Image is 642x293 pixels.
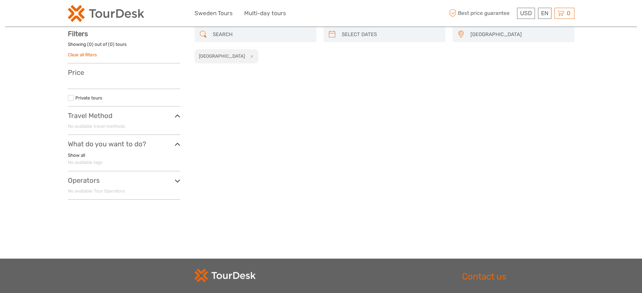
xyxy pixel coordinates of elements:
p: We're away right now. Please check back later! [9,12,76,17]
span: No available travel methods [68,123,125,129]
span: Best price guarantee [448,8,515,19]
input: SELECT DATES [339,29,442,40]
a: Sweden Tours [195,8,233,18]
h3: Price [68,68,180,77]
span: 0 [566,10,571,17]
strong: Filters [68,30,88,38]
h2: Contact us [462,271,574,282]
a: Clear all filters [68,52,97,57]
h3: What do you want to do? [68,140,180,148]
label: 0 [110,41,113,48]
span: No available Tour Operators [68,188,125,194]
input: SEARCH [210,29,313,40]
a: Multi-day tours [244,8,286,18]
button: [GEOGRAPHIC_DATA] [467,29,571,40]
h3: Travel Method [68,112,180,120]
div: EN [538,8,551,19]
span: USD [520,10,532,17]
button: x [246,53,255,60]
div: Showing ( ) out of ( ) tours [68,41,180,52]
button: Open LiveChat chat widget [78,10,86,19]
img: 2254-3441b4b5-4e5f-4d00-b396-31f1d84a6ebf_logo_small.png [68,5,144,22]
img: td-logo-white.png [195,269,256,282]
label: 0 [89,41,92,48]
a: Show all [68,152,85,158]
a: Private tours [75,95,102,100]
span: No available tags [68,159,103,165]
h3: Operators [68,176,180,184]
h2: [GEOGRAPHIC_DATA] [199,53,245,59]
